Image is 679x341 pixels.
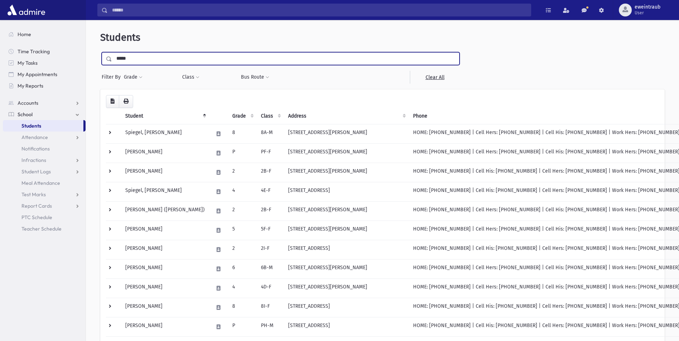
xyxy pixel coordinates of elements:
[102,73,123,81] span: Filter By
[3,80,86,92] a: My Reports
[228,317,257,336] td: P
[121,221,209,240] td: [PERSON_NAME]
[121,278,209,298] td: [PERSON_NAME]
[21,168,51,175] span: Student Logs
[284,163,409,182] td: [STREET_ADDRESS][PERSON_NAME]
[284,108,409,124] th: Address: activate to sort column ascending
[106,95,119,108] button: CSV
[228,201,257,221] td: 2
[18,48,50,55] span: Time Tracking
[121,143,209,163] td: [PERSON_NAME]
[3,154,86,166] a: Infractions
[3,212,86,223] a: PTC Schedule
[21,123,41,129] span: Students
[257,143,284,163] td: PF-F
[21,180,60,186] span: Meal Attendance
[119,95,133,108] button: Print
[3,143,86,154] a: Notifications
[3,200,86,212] a: Report Cards
[3,97,86,109] a: Accounts
[228,240,257,259] td: 2
[123,71,143,84] button: Grade
[3,189,86,200] a: Test Marks
[6,3,47,17] img: AdmirePro
[284,259,409,278] td: [STREET_ADDRESS][PERSON_NAME]
[257,240,284,259] td: 2I-F
[3,223,86,234] a: Teacher Schedule
[257,259,284,278] td: 6B-M
[3,166,86,177] a: Student Logs
[21,157,46,163] span: Infractions
[228,143,257,163] td: P
[228,163,257,182] td: 2
[3,109,86,120] a: School
[121,124,209,143] td: Spiegel, [PERSON_NAME]
[121,182,209,201] td: Spiegel, [PERSON_NAME]
[241,71,270,84] button: Bus Route
[121,298,209,317] td: [PERSON_NAME]
[284,143,409,163] td: [STREET_ADDRESS][PERSON_NAME]
[257,124,284,143] td: 8A-M
[18,111,33,118] span: School
[3,177,86,189] a: Meal Attendance
[257,221,284,240] td: 5F-F
[100,31,140,43] span: Students
[18,83,43,89] span: My Reports
[635,10,660,16] span: User
[284,240,409,259] td: [STREET_ADDRESS]
[228,124,257,143] td: 8
[284,278,409,298] td: [STREET_ADDRESS][PERSON_NAME]
[635,4,660,10] span: eweintraub
[18,31,31,38] span: Home
[228,298,257,317] td: 8
[228,221,257,240] td: 5
[121,240,209,259] td: [PERSON_NAME]
[228,278,257,298] td: 4
[257,298,284,317] td: 8I-F
[257,182,284,201] td: 4E-F
[21,145,50,152] span: Notifications
[21,226,62,232] span: Teacher Schedule
[18,71,57,78] span: My Appointments
[410,71,460,84] a: Clear All
[121,201,209,221] td: [PERSON_NAME] ([PERSON_NAME])
[3,69,86,80] a: My Appointments
[18,60,38,66] span: My Tasks
[18,100,38,106] span: Accounts
[121,108,209,124] th: Student: activate to sort column descending
[21,214,52,221] span: PTC Schedule
[284,317,409,336] td: [STREET_ADDRESS]
[3,46,86,57] a: Time Tracking
[3,120,83,132] a: Students
[182,71,200,84] button: Class
[284,221,409,240] td: [STREET_ADDRESS][PERSON_NAME]
[284,182,409,201] td: [STREET_ADDRESS]
[228,259,257,278] td: 6
[228,182,257,201] td: 4
[21,203,52,209] span: Report Cards
[284,298,409,317] td: [STREET_ADDRESS]
[121,317,209,336] td: [PERSON_NAME]
[21,134,48,140] span: Attendance
[21,191,46,198] span: Test Marks
[257,201,284,221] td: 2B-F
[257,278,284,298] td: 4D-F
[284,124,409,143] td: [STREET_ADDRESS][PERSON_NAME]
[257,108,284,124] th: Class: activate to sort column ascending
[3,57,86,69] a: My Tasks
[3,132,86,143] a: Attendance
[257,317,284,336] td: PH-M
[121,163,209,182] td: [PERSON_NAME]
[121,259,209,278] td: [PERSON_NAME]
[108,4,531,16] input: Search
[228,108,257,124] th: Grade: activate to sort column ascending
[3,29,86,40] a: Home
[284,201,409,221] td: [STREET_ADDRESS][PERSON_NAME]
[257,163,284,182] td: 2B-F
